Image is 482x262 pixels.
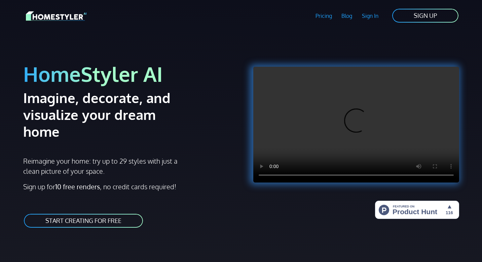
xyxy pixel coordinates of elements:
a: Blog [337,8,357,24]
img: HomeStyler AI logo [26,10,86,22]
p: Sign up for , no credit cards required! [23,182,237,192]
a: Sign In [357,8,383,24]
p: Reimagine your home: try up to 29 styles with just a clean picture of your space. [23,156,184,176]
strong: 10 free renders [55,182,100,191]
a: SIGN UP [392,8,459,23]
a: START CREATING FOR FREE [23,213,144,228]
h2: Imagine, decorate, and visualize your dream home [23,89,194,140]
img: HomeStyler AI - Interior Design Made Easy: One Click to Your Dream Home | Product Hunt [375,201,459,219]
a: Pricing [310,8,337,24]
h1: HomeStyler AI [23,61,237,87]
